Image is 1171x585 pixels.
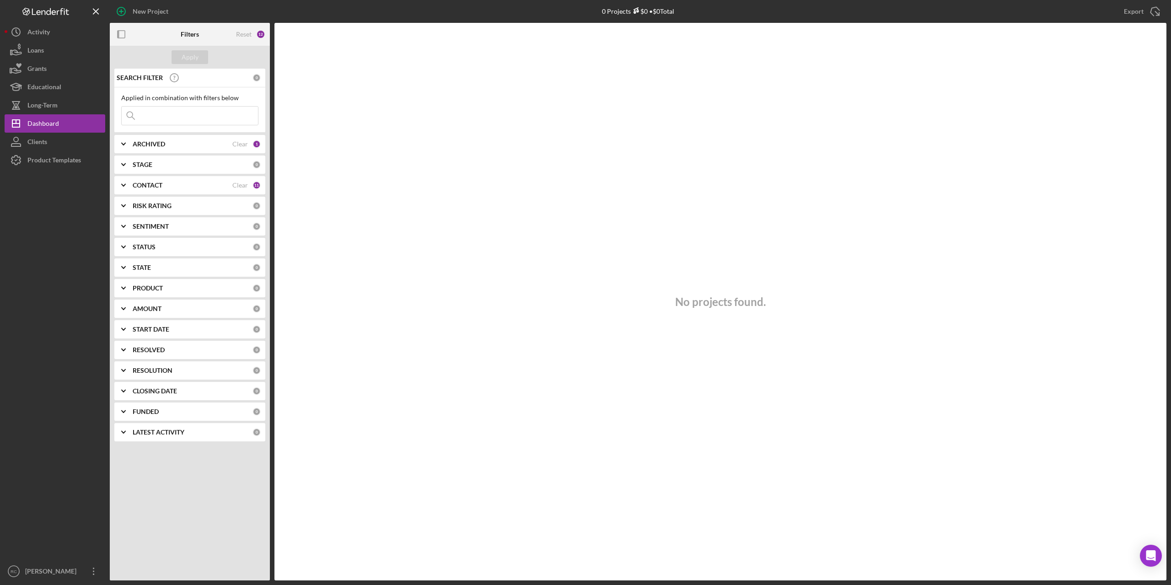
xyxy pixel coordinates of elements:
div: 1 [252,140,261,148]
text: RC [11,569,17,574]
div: 0 [252,263,261,272]
b: RISK RATING [133,202,172,209]
div: 0 [252,408,261,416]
div: 0 [252,74,261,82]
b: PRODUCT [133,284,163,292]
button: Activity [5,23,105,41]
div: 0 [252,284,261,292]
div: Long-Term [27,96,58,117]
b: FUNDED [133,408,159,415]
b: STATE [133,264,151,271]
div: 12 [256,30,265,39]
button: Grants [5,59,105,78]
div: Export [1124,2,1144,21]
div: 0 [252,428,261,436]
b: SEARCH FILTER [117,74,163,81]
button: Export [1115,2,1166,21]
b: STATUS [133,243,156,251]
div: Open Intercom Messenger [1140,545,1162,567]
div: 0 [252,387,261,395]
div: 0 [252,222,261,231]
div: 0 [252,366,261,375]
div: Reset [236,31,252,38]
b: RESOLUTION [133,367,172,374]
div: Clear [232,182,248,189]
div: Apply [182,50,199,64]
button: Apply [172,50,208,64]
button: New Project [110,2,177,21]
div: New Project [133,2,168,21]
button: Educational [5,78,105,96]
div: Applied in combination with filters below [121,94,258,102]
div: Grants [27,59,47,80]
div: 0 [252,305,261,313]
button: RC[PERSON_NAME] [5,562,105,580]
button: Clients [5,133,105,151]
button: Dashboard [5,114,105,133]
b: SENTIMENT [133,223,169,230]
b: CONTACT [133,182,162,189]
div: [PERSON_NAME] [23,562,82,583]
div: $0 [631,7,648,15]
b: CLOSING DATE [133,387,177,395]
button: Long-Term [5,96,105,114]
div: Activity [27,23,50,43]
button: Product Templates [5,151,105,169]
h3: No projects found. [675,295,766,308]
div: 0 [252,325,261,333]
div: 0 [252,202,261,210]
div: Educational [27,78,61,98]
div: 0 [252,161,261,169]
b: RESOLVED [133,346,165,354]
div: 11 [252,181,261,189]
div: Clients [27,133,47,153]
b: AMOUNT [133,305,161,312]
b: STAGE [133,161,152,168]
button: Loans [5,41,105,59]
div: 0 Projects • $0 Total [602,7,674,15]
div: 0 [252,243,261,251]
b: LATEST ACTIVITY [133,429,184,436]
div: Clear [232,140,248,148]
b: Filters [181,31,199,38]
div: 0 [252,346,261,354]
b: START DATE [133,326,169,333]
div: Product Templates [27,151,81,172]
div: Loans [27,41,44,62]
div: Dashboard [27,114,59,135]
b: ARCHIVED [133,140,165,148]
